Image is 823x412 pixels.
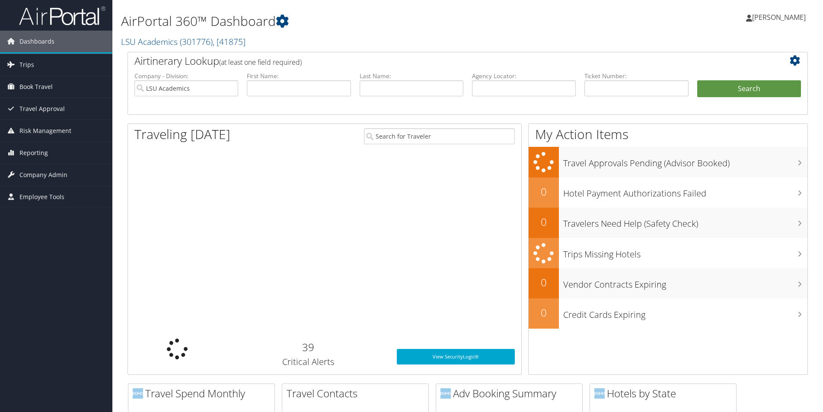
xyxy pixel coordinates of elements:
h3: Hotel Payment Authorizations Failed [563,183,807,200]
img: airportal-logo.png [19,6,105,26]
label: Last Name: [360,72,463,80]
h2: Adv Booking Summary [440,386,582,401]
a: 0Vendor Contracts Expiring [529,268,807,298]
h2: 0 [529,184,559,199]
span: Risk Management [19,120,71,142]
h1: Traveling [DATE] [134,125,230,143]
span: , [ 41875 ] [213,36,246,48]
span: Travel Approval [19,98,65,120]
button: Search [697,80,801,98]
span: Trips [19,54,34,76]
img: domo-logo.png [133,388,143,399]
h2: Hotels by State [594,386,736,401]
span: Dashboards [19,31,54,52]
span: [PERSON_NAME] [752,13,806,22]
img: domo-logo.png [440,388,451,399]
h2: Airtinerary Lookup [134,54,744,68]
a: Trips Missing Hotels [529,238,807,269]
h3: Trips Missing Hotels [563,244,807,260]
a: [PERSON_NAME] [746,4,814,30]
label: Company - Division: [134,72,238,80]
h3: Vendor Contracts Expiring [563,274,807,291]
h2: 0 [529,215,559,229]
h3: Credit Cards Expiring [563,304,807,321]
a: 0Travelers Need Help (Safety Check) [529,208,807,238]
a: LSU Academics [121,36,246,48]
label: First Name: [247,72,351,80]
label: Ticket Number: [584,72,688,80]
a: View SecurityLogic® [397,349,515,364]
h3: Critical Alerts [233,356,383,368]
img: domo-logo.png [594,388,605,399]
h2: 0 [529,305,559,320]
h2: 39 [233,340,383,355]
h1: My Action Items [529,125,807,143]
h3: Travelers Need Help (Safety Check) [563,213,807,230]
span: ( 301776 ) [180,36,213,48]
span: Employee Tools [19,186,64,208]
span: (at least one field required) [219,57,302,67]
span: Reporting [19,142,48,164]
h2: Travel Contacts [287,386,428,401]
a: 0Hotel Payment Authorizations Failed [529,177,807,208]
span: Company Admin [19,164,67,186]
a: 0Credit Cards Expiring [529,298,807,329]
h1: AirPortal 360™ Dashboard [121,12,583,30]
h3: Travel Approvals Pending (Advisor Booked) [563,153,807,169]
a: Travel Approvals Pending (Advisor Booked) [529,147,807,177]
label: Agency Locator: [472,72,576,80]
h2: Travel Spend Monthly [133,386,274,401]
input: Search for Traveler [364,128,515,144]
span: Book Travel [19,76,53,98]
h2: 0 [529,275,559,290]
